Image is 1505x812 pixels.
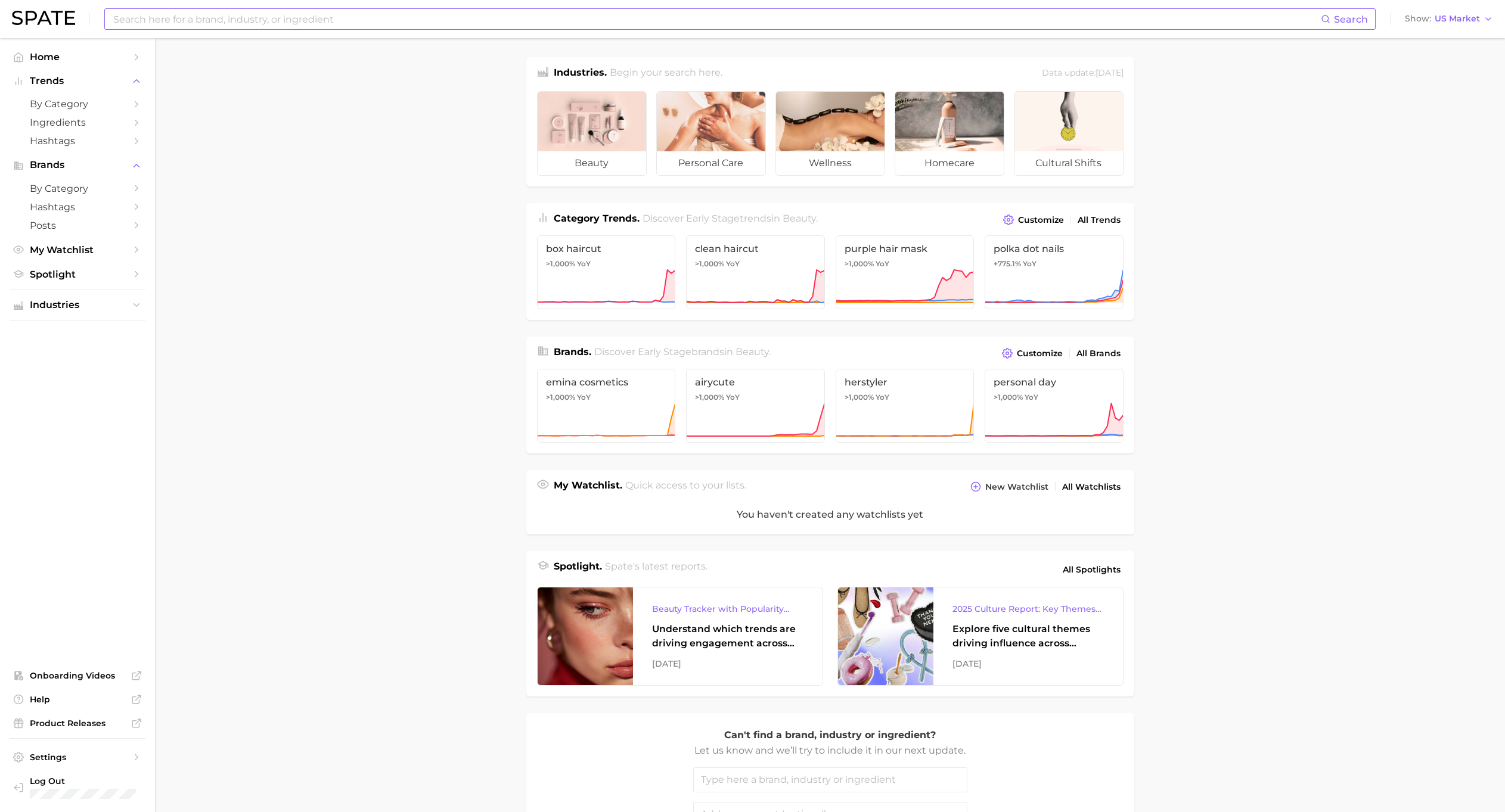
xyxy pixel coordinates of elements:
p: Can't find a brand, industry or ingredient? [693,727,967,743]
span: personal care [657,151,765,175]
a: box haircut>1,000% YoY [537,235,676,309]
h1: Spotlight. [554,559,602,580]
span: Hashtags [30,135,125,147]
div: You haven't created any watchlists yet [526,495,1134,534]
span: YoY [876,259,889,269]
div: [DATE] [652,657,803,671]
div: [DATE] [952,657,1104,671]
h1: Industries. [554,66,607,82]
a: homecare [895,91,1004,176]
span: Discover Early Stage brands in . [594,346,771,357]
span: Brands . [554,346,591,357]
span: Log Out [30,776,136,786]
span: by Category [30,183,125,194]
a: purple hair mask>1,000% YoY [836,235,975,309]
a: personal day>1,000% YoY [985,369,1124,443]
span: Help [30,694,125,705]
a: Hashtags [10,132,145,150]
span: polka dot nails [994,243,1115,254]
a: Ingredients [10,113,145,132]
span: Posts [30,220,125,231]
span: All Spotlights [1063,562,1121,577]
p: Let us know and we’ll try to include it in our next update. [693,743,967,758]
a: wellness [775,91,885,176]
a: Home [10,48,145,66]
a: My Watchlist [10,241,145,259]
a: airycute>1,000% YoY [686,369,825,443]
span: Show [1405,15,1431,22]
div: Explore five cultural themes driving influence across beauty, food, and pop culture. [952,622,1104,651]
span: US Market [1435,15,1480,22]
a: polka dot nails+775.1% YoY [985,235,1124,309]
button: Trends [10,72,145,90]
span: Trends [30,76,125,86]
span: Settings [30,752,125,763]
a: Spotlight [10,265,145,284]
a: by Category [10,95,145,113]
a: emina cosmetics>1,000% YoY [537,369,676,443]
h2: Spate's latest reports. [605,559,707,580]
span: herstyler [845,377,966,388]
h2: Begin your search here. [610,66,722,82]
span: >1,000% [695,259,724,268]
button: Industries [10,296,145,314]
a: by Category [10,179,145,198]
span: Customize [1018,215,1064,225]
img: SPATE [12,11,75,25]
span: Hashtags [30,201,125,213]
span: wellness [776,151,885,175]
span: YoY [1023,259,1037,269]
a: All Watchlists [1059,479,1124,495]
span: Ingredients [30,117,125,128]
span: Brands [30,160,125,170]
a: cultural shifts [1014,91,1124,176]
a: Beauty Tracker with Popularity IndexUnderstand which trends are driving engagement across platfor... [537,587,823,686]
h1: My Watchlist. [554,478,622,495]
span: Search [1334,14,1368,25]
span: My Watchlist [30,244,125,256]
span: YoY [876,393,889,402]
a: personal care [656,91,766,176]
button: Brands [10,156,145,174]
span: beauty [736,346,769,357]
span: YoY [726,259,740,269]
span: Product Releases [30,718,125,729]
span: >1,000% [546,259,575,268]
div: Beauty Tracker with Popularity Index [652,602,803,616]
span: emina cosmetics [546,377,667,388]
span: >1,000% [845,259,874,268]
button: Customize [999,345,1065,362]
span: Discover Early Stage trends in . [643,213,818,224]
a: beauty [537,91,647,176]
span: YoY [577,259,591,269]
input: Type here a brand, industry or ingredient [693,767,967,792]
span: personal day [994,377,1115,388]
span: Home [30,51,125,63]
span: >1,000% [546,393,575,402]
span: purple hair mask [845,243,966,254]
span: All Watchlists [1062,482,1121,492]
a: Help [10,690,145,708]
h2: Quick access to your lists. [625,478,746,495]
a: Log out. Currently logged in with e-mail stoth@avlon.com. [10,772,145,802]
div: Data update: [DATE] [1042,66,1124,82]
input: Search here for a brand, industry, or ingredient [112,9,1321,29]
a: Hashtags [10,198,145,216]
a: 2025 Culture Report: Key Themes That Are Shaping Consumer DemandExplore five cultural themes driv... [837,587,1124,686]
div: Understand which trends are driving engagement across platforms in the skin, hair, makeup, and fr... [652,622,803,651]
a: Posts [10,216,145,235]
span: Onboarding Videos [30,670,125,681]
span: YoY [726,393,740,402]
button: Customize [1000,211,1066,228]
span: Customize [1017,349,1063,359]
span: cultural shifts [1014,151,1123,175]
span: box haircut [546,243,667,254]
a: All Brands [1073,346,1124,362]
span: Industries [30,300,125,310]
button: ShowUS Market [1402,11,1496,27]
a: clean haircut>1,000% YoY [686,235,825,309]
div: 2025 Culture Report: Key Themes That Are Shaping Consumer Demand [952,602,1104,616]
span: airycute [695,377,816,388]
span: +775.1% [994,259,1021,268]
span: by Category [30,98,125,110]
